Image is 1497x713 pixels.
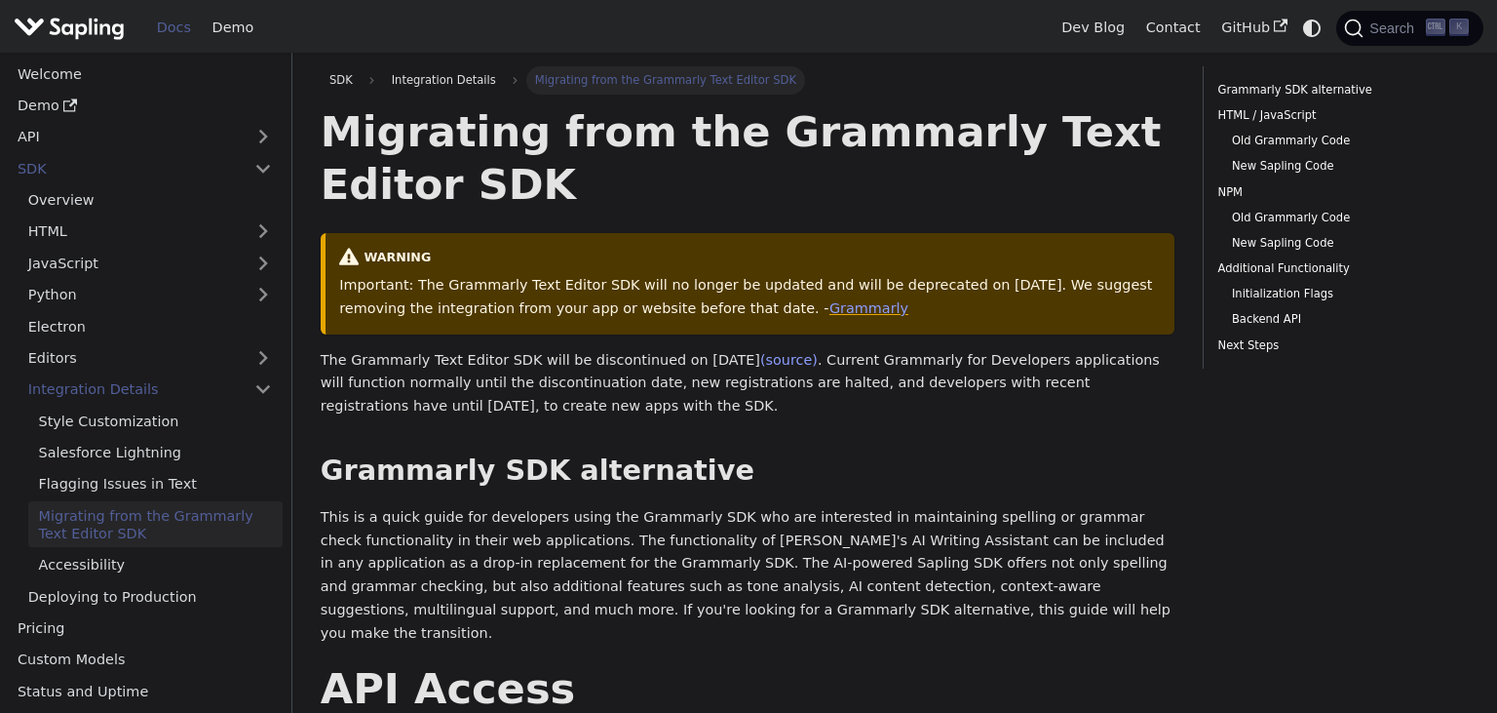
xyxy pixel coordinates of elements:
a: HTML [18,218,283,246]
a: (source) [760,352,818,368]
a: Next Steps [1218,337,1462,355]
button: Expand sidebar category 'API' [244,123,283,151]
button: Collapse sidebar category 'SDK' [244,154,283,182]
span: Migrating from the Grammarly Text Editor SDK [526,66,806,94]
p: This is a quick guide for developers using the Grammarly SDK who are interested in maintaining sp... [321,506,1175,646]
a: Python [18,281,283,309]
a: Salesforce Lightning [28,439,283,467]
div: warning [339,247,1161,270]
a: Additional Functionality [1218,259,1462,278]
button: Search (Ctrl+K) [1336,11,1482,46]
kbd: K [1449,19,1469,36]
a: Grammarly [829,300,908,316]
a: Demo [202,13,264,43]
img: Sapling.ai [14,14,125,42]
button: Expand sidebar category 'Editors' [244,344,283,373]
nav: Breadcrumbs [321,66,1175,94]
a: SDK [7,154,244,182]
a: JavaScript [18,249,283,277]
a: GitHub [1210,13,1297,43]
a: Backend API [1232,310,1455,329]
a: Grammarly SDK alternative [1218,81,1462,99]
a: Contact [1135,13,1211,43]
a: Style Customization [28,407,283,435]
span: Search [1363,20,1426,36]
a: HTML / JavaScript [1218,106,1462,125]
p: Important: The Grammarly Text Editor SDK will no longer be updated and will be deprecated on [DAT... [339,274,1161,321]
h1: Migrating from the Grammarly Text Editor SDK [321,105,1175,211]
h2: Grammarly SDK alternative [321,454,1175,489]
a: Editors [18,344,244,373]
a: Old Grammarly Code [1232,209,1455,227]
a: Flagging Issues in Text [28,470,283,498]
a: Overview [18,186,283,215]
span: Integration Details [383,66,505,94]
a: Sapling.ai [14,14,132,42]
a: Integration Details [18,376,283,404]
a: Migrating from the Grammarly Text Editor SDK [28,501,283,547]
a: Deploying to Production [18,582,283,611]
a: Old Grammarly Code [1232,132,1455,150]
a: SDK [321,66,362,94]
a: Pricing [7,614,283,643]
a: New Sapling Code [1232,234,1455,253]
p: The Grammarly Text Editor SDK will be discontinued on [DATE] . Current Grammarly for Developers a... [321,349,1175,418]
a: New Sapling Code [1232,157,1455,176]
a: API [7,123,244,151]
a: Status and Uptime [7,677,283,705]
a: Welcome [7,59,283,88]
a: Docs [146,13,202,43]
a: Custom Models [7,646,283,674]
span: SDK [329,73,353,87]
a: Demo [7,92,283,120]
a: Initialization Flags [1232,285,1455,303]
a: Accessibility [28,551,283,579]
a: Dev Blog [1051,13,1134,43]
button: Switch between dark and light mode (currently system mode) [1298,14,1326,42]
a: NPM [1218,183,1462,202]
a: Electron [18,312,283,340]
